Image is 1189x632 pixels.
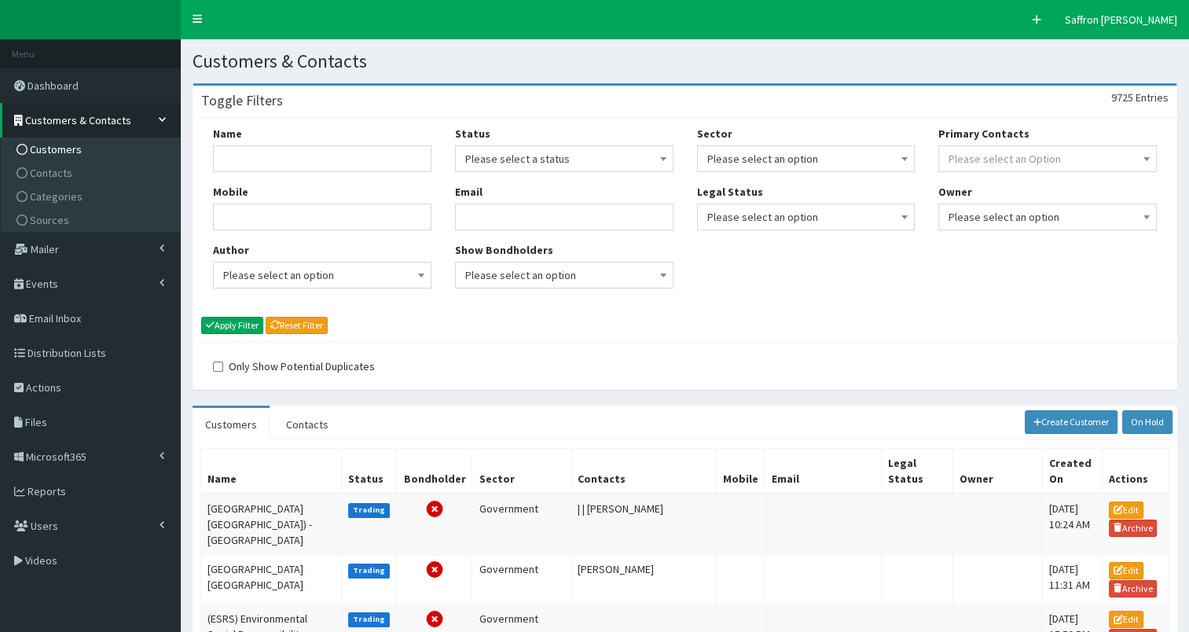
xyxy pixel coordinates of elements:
th: Mobile [717,449,765,494]
label: Legal Status [697,184,763,200]
a: Edit [1109,562,1143,579]
label: Email [455,184,483,200]
span: 9725 [1111,90,1133,105]
h3: Toggle Filters [201,94,283,108]
td: [PERSON_NAME] [571,555,717,604]
th: Bondholder [397,449,472,494]
span: Customers [30,142,82,156]
th: Contacts [571,449,717,494]
a: Reset Filter [266,317,328,334]
label: Sector [697,126,732,141]
label: Trading [348,503,391,517]
th: Legal Status [881,449,952,494]
td: | | [PERSON_NAME] [571,494,717,555]
span: Files [25,415,47,429]
span: Email Inbox [29,311,81,325]
label: Owner [938,184,972,200]
label: Trading [348,564,391,578]
button: Apply Filter [201,317,263,334]
span: Microsoft365 [26,450,86,464]
a: Create Customer [1025,410,1118,434]
span: Distribution Lists [28,346,106,360]
span: Please select an option [707,206,905,228]
th: Owner [952,449,1042,494]
span: Please select an option [949,206,1147,228]
span: Please select a status [455,145,673,172]
th: Created On [1042,449,1102,494]
span: Mailer [31,242,59,256]
span: Reports [28,484,66,498]
a: On Hold [1122,410,1172,434]
span: Please select a status [465,148,663,170]
th: Actions [1102,449,1169,494]
span: Entries [1136,90,1169,105]
td: [DATE] 10:24 AM [1042,494,1102,555]
a: Edit [1109,502,1143,519]
span: Please select an option [697,145,916,172]
label: Show Bondholders [455,242,553,258]
label: Mobile [213,184,248,200]
span: Please select an option [223,264,421,286]
span: Videos [25,553,57,568]
a: Archive [1109,580,1158,597]
label: Name [213,126,242,141]
th: Status [341,449,397,494]
a: Edit [1109,611,1143,628]
span: Contacts [30,166,72,180]
label: Only Show Potential Duplicates [213,358,375,374]
span: Events [26,277,58,291]
span: Please select an Option [949,152,1061,166]
th: Email [765,449,882,494]
th: Sector [472,449,571,494]
span: Categories [30,189,83,204]
span: Users [31,519,58,533]
input: Only Show Potential Duplicates [213,362,223,372]
label: Status [455,126,490,141]
td: Government [472,555,571,604]
span: Sources [30,213,69,227]
a: Customers [193,408,270,441]
span: Please select an option [697,204,916,230]
span: Please select an option [707,148,905,170]
span: Please select an option [213,262,431,288]
span: Saffron [PERSON_NAME] [1065,13,1177,27]
a: Customers [5,138,180,161]
td: [GEOGRAPHIC_DATA] [GEOGRAPHIC_DATA]) - [GEOGRAPHIC_DATA] [201,494,342,555]
label: Author [213,242,249,258]
td: [DATE] 11:31 AM [1042,555,1102,604]
label: Primary Contacts [938,126,1029,141]
span: Customers & Contacts [25,113,131,127]
span: Please select an option [465,264,663,286]
a: Contacts [273,408,341,441]
a: Contacts [5,161,180,185]
span: Please select an option [938,204,1157,230]
th: Name [201,449,342,494]
a: Sources [5,208,180,232]
label: Trading [348,612,391,626]
span: Dashboard [28,79,79,93]
a: Archive [1109,520,1158,537]
span: Actions [26,380,61,395]
a: Categories [5,185,180,208]
span: Please select an option [455,262,673,288]
td: Government [472,494,571,555]
td: [GEOGRAPHIC_DATA] [GEOGRAPHIC_DATA] [201,555,342,604]
h1: Customers & Contacts [193,51,1177,72]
